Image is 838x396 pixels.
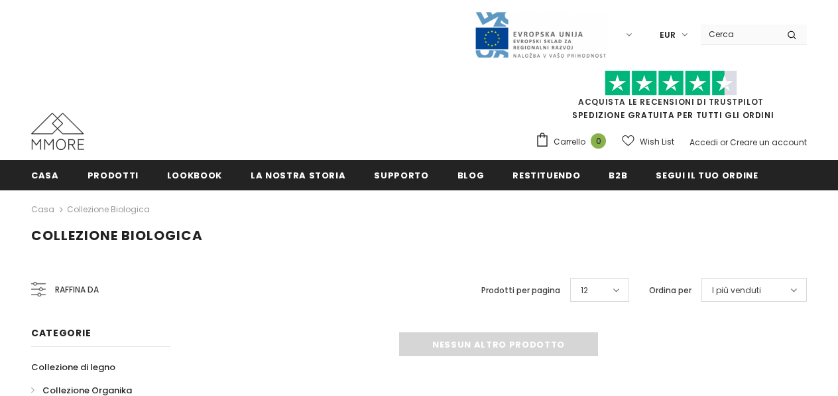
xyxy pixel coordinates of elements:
span: EUR [660,29,676,42]
a: Wish List [622,130,674,153]
span: Casa [31,169,59,182]
a: Casa [31,160,59,190]
a: La nostra storia [251,160,345,190]
img: Javni Razpis [474,11,607,59]
span: Prodotti [88,169,139,182]
a: Accedi [689,137,718,148]
span: Wish List [640,135,674,149]
a: B2B [609,160,627,190]
a: Lookbook [167,160,222,190]
input: Search Site [701,25,777,44]
a: Casa [31,202,54,218]
a: Collezione di legno [31,356,115,379]
a: supporto [374,160,428,190]
span: Collezione biologica [31,226,203,245]
span: 0 [591,133,606,149]
a: Collezione biologica [67,204,150,215]
a: Segui il tuo ordine [656,160,758,190]
a: Prodotti [88,160,139,190]
span: Segui il tuo ordine [656,169,758,182]
span: SPEDIZIONE GRATUITA PER TUTTI GLI ORDINI [535,76,807,121]
img: Fidati di Pilot Stars [605,70,737,96]
span: Lookbook [167,169,222,182]
span: Raffina da [55,283,99,297]
a: Carrello 0 [535,132,613,152]
a: Restituendo [512,160,580,190]
label: Prodotti per pagina [481,284,560,297]
span: Blog [457,169,485,182]
span: Carrello [554,135,585,149]
span: B2B [609,169,627,182]
span: I più venduti [712,284,761,297]
a: Blog [457,160,485,190]
img: Casi MMORE [31,113,84,150]
span: supporto [374,169,428,182]
span: Collezione di legno [31,361,115,373]
span: or [720,137,728,148]
a: Javni Razpis [474,29,607,40]
span: Restituendo [512,169,580,182]
span: La nostra storia [251,169,345,182]
span: Categorie [31,326,91,340]
span: 12 [581,284,588,297]
a: Acquista le recensioni di TrustPilot [578,96,764,107]
label: Ordina per [649,284,691,297]
a: Creare un account [730,137,807,148]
